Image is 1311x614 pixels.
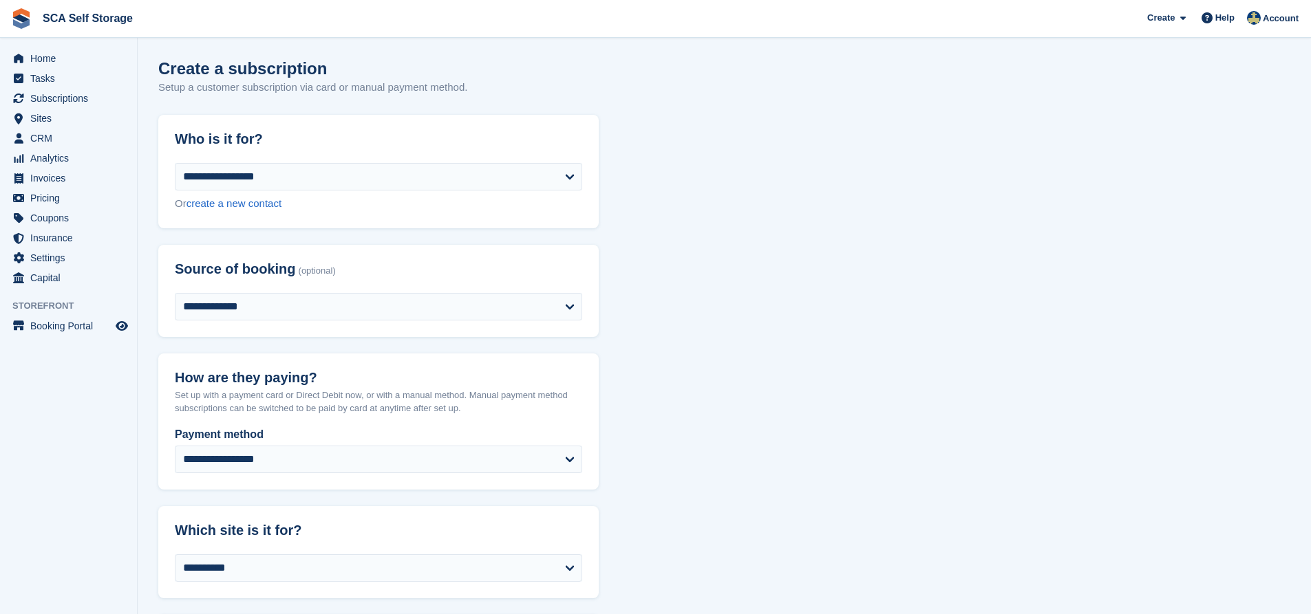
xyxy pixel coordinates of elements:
[7,188,130,208] a: menu
[7,208,130,228] a: menu
[186,197,281,209] a: create a new contact
[175,196,582,212] div: Or
[175,523,582,538] h2: Which site is it for?
[37,7,138,30] a: SCA Self Storage
[7,129,130,148] a: menu
[175,261,296,277] span: Source of booking
[7,168,130,188] a: menu
[175,426,582,443] label: Payment method
[30,268,113,287] span: Capital
[30,89,113,108] span: Subscriptions
[7,109,130,128] a: menu
[7,268,130,287] a: menu
[7,316,130,336] a: menu
[7,89,130,108] a: menu
[30,168,113,188] span: Invoices
[30,228,113,248] span: Insurance
[30,109,113,128] span: Sites
[30,208,113,228] span: Coupons
[12,299,137,313] span: Storefront
[1247,11,1261,25] img: Bethany Bloodworth
[30,248,113,267] span: Settings
[175,131,582,147] h2: Who is it for?
[175,388,582,415] p: Set up with a payment card or Direct Debit now, or with a manual method. Manual payment method su...
[7,248,130,267] a: menu
[30,49,113,68] span: Home
[30,129,113,148] span: CRM
[30,69,113,88] span: Tasks
[299,266,336,276] span: (optional)
[1215,11,1235,25] span: Help
[7,228,130,248] a: menu
[30,149,113,168] span: Analytics
[158,59,327,78] h1: Create a subscription
[30,316,113,336] span: Booking Portal
[7,69,130,88] a: menu
[114,318,130,334] a: Preview store
[158,80,467,96] p: Setup a customer subscription via card or manual payment method.
[7,149,130,168] a: menu
[175,370,582,386] h2: How are they paying?
[30,188,113,208] span: Pricing
[1263,12,1299,25] span: Account
[1147,11,1175,25] span: Create
[7,49,130,68] a: menu
[11,8,32,29] img: stora-icon-8386f47178a22dfd0bd8f6a31ec36ba5ce8667c1dd55bd0f319d3a0aa187defe.svg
